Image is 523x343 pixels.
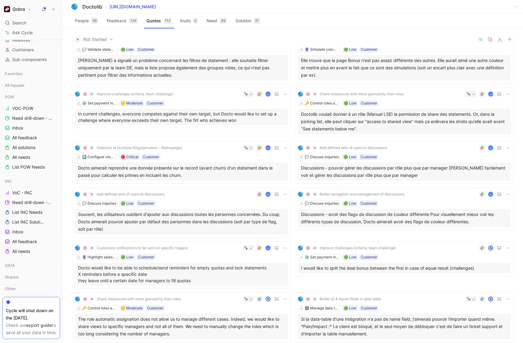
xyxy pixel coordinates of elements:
div: Other [2,284,60,293]
span: Sub-components [12,57,47,63]
div: Si la data-table d'une intégration n'a pas de name field, j'aimerais pouvoir l'importer quand mêm... [301,316,508,338]
span: Improve challenges (criteria, team challenge) [320,246,396,250]
span: All solutions [12,144,35,151]
span: Inbox [12,229,23,235]
div: I would like to split the deal bonus between the first in case of equal result (challenges) [301,265,508,272]
span: All feedback [12,135,37,141]
div: 🟡 Moderate [121,100,143,106]
span: Releases [12,37,30,43]
span: List INC Needs [12,209,42,215]
img: 💢 [83,146,87,150]
a: All feedback [2,237,60,246]
div: 🟡 Moderate [121,305,143,311]
div: POW [2,92,60,101]
div: 🔮 Highlight sales metrics [82,254,116,260]
div: Other [2,284,60,295]
div: 🟢 Low [344,100,356,106]
div: Customer [361,254,377,260]
span: Better navigation and management of discussions [320,192,404,197]
span: POW [5,94,14,100]
img: logo [298,297,303,301]
span: Share ressources with more granularity than roles [97,297,181,301]
button: Solution [233,16,263,26]
img: 💢 [306,246,310,250]
div: 💬 Discuss inquiries [305,154,339,160]
span: All Squads [5,82,24,88]
div: Customer [143,154,159,160]
img: logo [75,92,80,97]
a: All needs [2,153,60,162]
img: 💢 [83,192,87,196]
img: avatar [489,297,493,301]
a: All solutions [2,143,60,152]
div: 🟢 Low [344,46,356,53]
span: All needs [12,248,30,254]
div: Customer [360,200,377,206]
span: DATA [5,262,15,268]
div: 39 [220,18,227,24]
h1: Qobra [13,6,25,12]
div: Doctolib [82,3,102,10]
a: export guide [26,323,52,328]
img: 💢 [83,297,87,301]
img: logo [298,92,303,97]
button: QobraQobra [2,5,33,13]
span: Historize et facilitate Regularization - Rattrapages [97,145,182,150]
div: Elle trouve que la page Bonus n'est pas assez différente des autres. Elle aurait aimé une autre c... [301,57,508,79]
span: INC [5,178,12,184]
a: List POW Needs [2,162,60,172]
div: 💬 Validate statements [82,46,116,53]
button: 💢Add defined sets of users to discussions [304,144,389,151]
img: 💢 [306,146,310,150]
img: Qobra [4,6,10,12]
a: Inbox [2,123,60,133]
div: M [489,192,493,196]
div: DATA [2,261,60,272]
div: INCVoC - INCNeed drill-down - INCList INC NeedsList INC SolutionsInboxAll feedbackAll needs [2,177,60,256]
div: Cycle will shut down on the [DATE]. [6,307,57,322]
a: Releases [2,35,60,45]
button: Need [204,16,229,26]
p: In current challenges, everyone competes against their own target, but Docto would like to set up... [78,111,285,123]
div: 💬 Discuss inquiries [305,200,339,206]
span: Need drill-down - INC [12,199,52,206]
div: 🟢 Low [343,200,356,206]
div: M [266,246,270,250]
div: 🟢 Low [121,254,134,260]
div: *️⃣ Configure views / scopes [82,154,116,160]
span: All feedback [12,239,37,245]
img: logo [298,192,303,197]
div: Customer [138,200,154,206]
a: Need drill-down - INC [2,198,60,207]
span: Search [12,19,26,27]
button: 💢Share ressources with more granularity than roles [81,295,183,303]
div: All Squads [2,81,60,90]
div: Docto aimerait reprendre une donnée présente sur le record (avant churn) d'un statement dans le p... [78,164,285,179]
div: [PERSON_NAME] a signalé un problème concernant les filtres de statement : elle souhaite filtrer u... [78,57,285,79]
div: M [266,146,270,150]
a: Inbox [2,227,60,236]
img: 💢 [306,92,310,96]
div: 124 [129,18,138,24]
div: 🔴 Critical [121,154,138,160]
span: Other [5,286,16,292]
div: 112 [163,18,172,24]
div: Customer [361,46,377,53]
img: logo [298,145,303,150]
div: 21 [254,18,260,24]
span: Favorites [5,71,23,77]
div: POWVOC-POWNeed drill-down - POWInboxAll feedbackAll solutionsAll needsList POW Needs [2,92,60,172]
div: Discussions - pouvoir gérer les discussions par rôle plus que par manager [PERSON_NAME] facilemen... [301,164,508,179]
button: 💢Customize notifications to be sent on specific triggers [81,244,190,252]
div: INC [2,177,60,186]
span: Shared [5,274,18,280]
span: List POW Needs [12,164,45,170]
img: 💢 [306,192,310,196]
div: DATA [2,261,60,270]
div: Shared [2,272,60,282]
a: All feedback [2,133,60,142]
div: M [489,146,493,150]
img: logo [75,145,80,150]
div: ⚙️ Set payment mechanism [82,100,116,106]
img: avatar [489,246,493,250]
